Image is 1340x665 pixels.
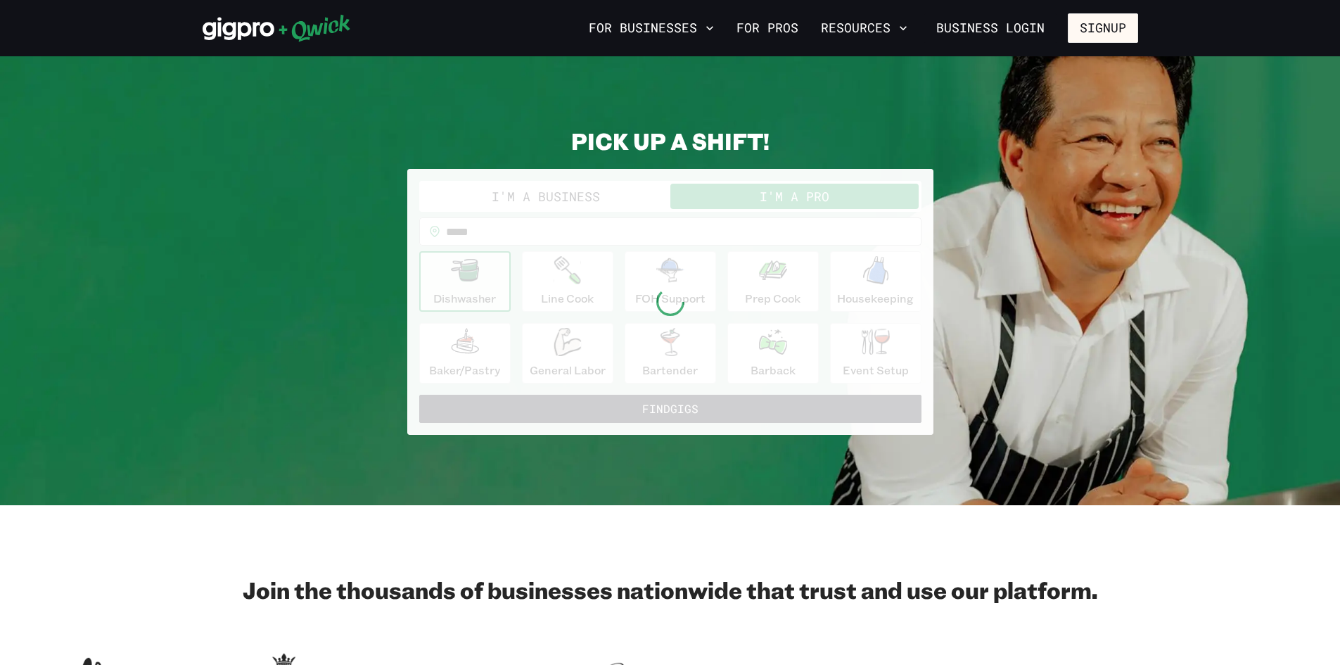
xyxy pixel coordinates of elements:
h2: Join the thousands of businesses nationwide that trust and use our platform. [203,576,1138,604]
h2: PICK UP A SHIFT! [407,127,933,155]
button: Resources [815,16,913,40]
a: Business Login [924,13,1057,43]
a: For Pros [731,16,804,40]
button: Signup [1068,13,1138,43]
button: For Businesses [583,16,720,40]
